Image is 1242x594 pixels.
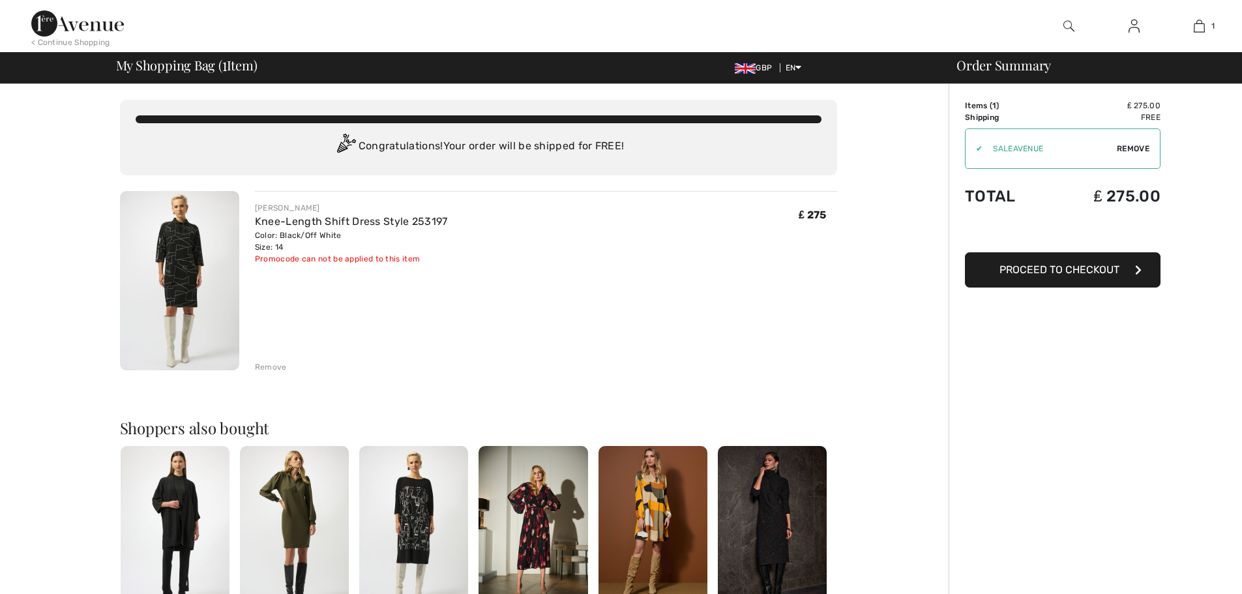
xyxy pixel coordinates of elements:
input: Promo code [983,129,1117,168]
td: Items ( ) [965,100,1049,111]
button: Proceed to Checkout [965,252,1161,288]
div: < Continue Shopping [31,37,110,48]
span: 1 [222,55,227,72]
span: Proceed to Checkout [999,263,1119,276]
span: ₤ 275 [799,209,826,221]
span: 1 [1211,20,1215,32]
span: GBP [735,63,777,72]
span: EN [786,63,802,72]
div: Remove [255,361,287,373]
img: My Bag [1194,18,1205,34]
a: Knee-Length Shift Dress Style 253197 [255,215,448,228]
td: Total [965,174,1049,218]
img: Congratulation2.svg [333,134,359,160]
div: Promocode can not be applied to this item [255,253,448,265]
div: [PERSON_NAME] [255,202,448,214]
h2: Shoppers also bought [120,420,837,436]
img: My Info [1129,18,1140,34]
div: Congratulations! Your order will be shipped for FREE! [136,134,821,160]
div: Order Summary [941,59,1234,72]
img: Knee-Length Shift Dress Style 253197 [120,191,239,370]
img: 1ère Avenue [31,10,124,37]
div: ✔ [966,143,983,155]
span: 1 [992,101,996,110]
iframe: PayPal [965,218,1161,248]
td: Free [1049,111,1161,123]
img: search the website [1063,18,1074,34]
td: ₤ 275.00 [1049,100,1161,111]
span: My Shopping Bag ( Item) [116,59,258,72]
a: 1 [1167,18,1231,34]
div: Color: Black/Off White Size: 14 [255,230,448,253]
span: Remove [1117,143,1149,155]
td: Shipping [965,111,1049,123]
td: ₤ 275.00 [1049,174,1161,218]
img: UK Pound [735,63,756,74]
a: Sign In [1118,18,1150,35]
